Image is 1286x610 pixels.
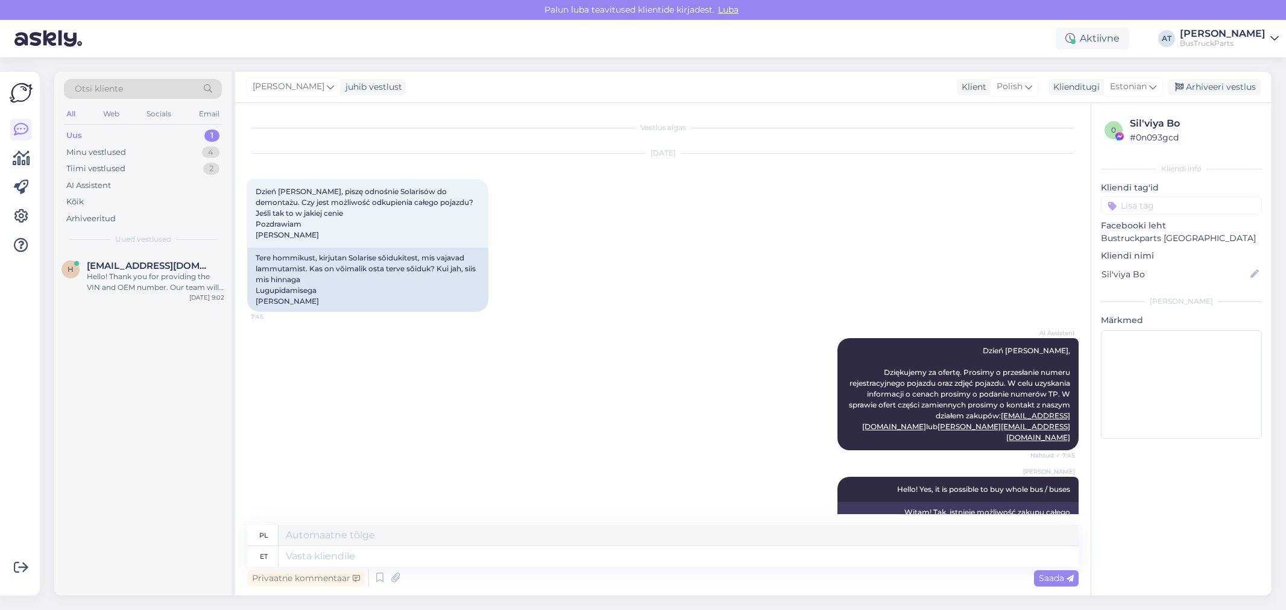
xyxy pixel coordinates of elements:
[1180,39,1266,48] div: BusTruckParts
[247,148,1079,159] div: [DATE]
[1048,81,1100,93] div: Klienditugi
[75,83,123,95] span: Otsi kliente
[260,546,268,567] div: et
[1158,30,1175,47] div: AT
[957,81,986,93] div: Klient
[247,122,1079,133] div: Vestlus algas
[1101,197,1262,215] input: Lisa tag
[1030,329,1075,338] span: AI Assistent
[87,271,224,293] div: Hello! Thank you for providing the VIN and OEM number. Our team will check for the transmission a...
[1110,80,1147,93] span: Estonian
[1130,131,1258,144] div: # 0n093gcd
[714,4,742,15] span: Luba
[1101,163,1262,174] div: Kliendi info
[1023,467,1075,476] span: [PERSON_NAME]
[897,485,1070,494] span: Hello! Yes, it is possible to buy whole bus / buses
[1101,296,1262,307] div: [PERSON_NAME]
[1111,125,1116,134] span: 0
[247,248,488,312] div: Tere hommikust, kirjutan Solarise sõidukitest, mis vajavad lammutamist. Kas on võimalik osta terv...
[203,163,219,175] div: 2
[66,146,126,159] div: Minu vestlused
[197,106,222,122] div: Email
[66,130,82,142] div: Uus
[115,234,171,245] span: Uued vestlused
[259,525,268,546] div: pl
[938,422,1070,442] a: [PERSON_NAME][EMAIL_ADDRESS][DOMAIN_NAME]
[101,106,122,122] div: Web
[87,260,212,271] span: Haffi@trukkur.is
[189,293,224,302] div: [DATE] 9:02
[66,163,125,175] div: Tiimi vestlused
[1030,451,1075,460] span: Nähtud ✓ 7:45
[1056,28,1129,49] div: Aktiivne
[1180,29,1266,39] div: [PERSON_NAME]
[1168,79,1261,95] div: Arhiveeri vestlus
[251,312,296,321] span: 7:45
[68,265,74,274] span: H
[849,346,1072,442] span: Dzień [PERSON_NAME], Dziękujemy za ofertę. Prosimy o przesłanie numeru rejestracyjnego pojazdu or...
[10,81,33,104] img: Askly Logo
[204,130,219,142] div: 1
[1101,232,1262,245] p: Bustruckparts [GEOGRAPHIC_DATA]
[1130,116,1258,131] div: Sil'viya Bo
[144,106,174,122] div: Socials
[202,146,219,159] div: 4
[253,80,324,93] span: [PERSON_NAME]
[341,81,402,93] div: juhib vestlust
[247,570,365,586] div: Privaatne kommentaar
[997,80,1023,93] span: Polish
[1180,29,1279,48] a: [PERSON_NAME]BusTruckParts
[256,187,475,239] span: Dzień [PERSON_NAME], piszę odnośnie Solarisów do demontażu. Czy jest możliwość odkupienia całego...
[1101,219,1262,232] p: Facebooki leht
[1101,250,1262,262] p: Kliendi nimi
[1101,181,1262,194] p: Kliendi tag'id
[66,196,84,208] div: Kõik
[64,106,78,122] div: All
[66,180,111,192] div: AI Assistent
[1101,314,1262,327] p: Märkmed
[837,502,1079,533] div: Witam! Tak, istnieje możliwość zakupu całego autobusu/autobusów
[66,213,116,225] div: Arhiveeritud
[1102,268,1248,281] input: Lisa nimi
[1039,573,1074,583] span: Saada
